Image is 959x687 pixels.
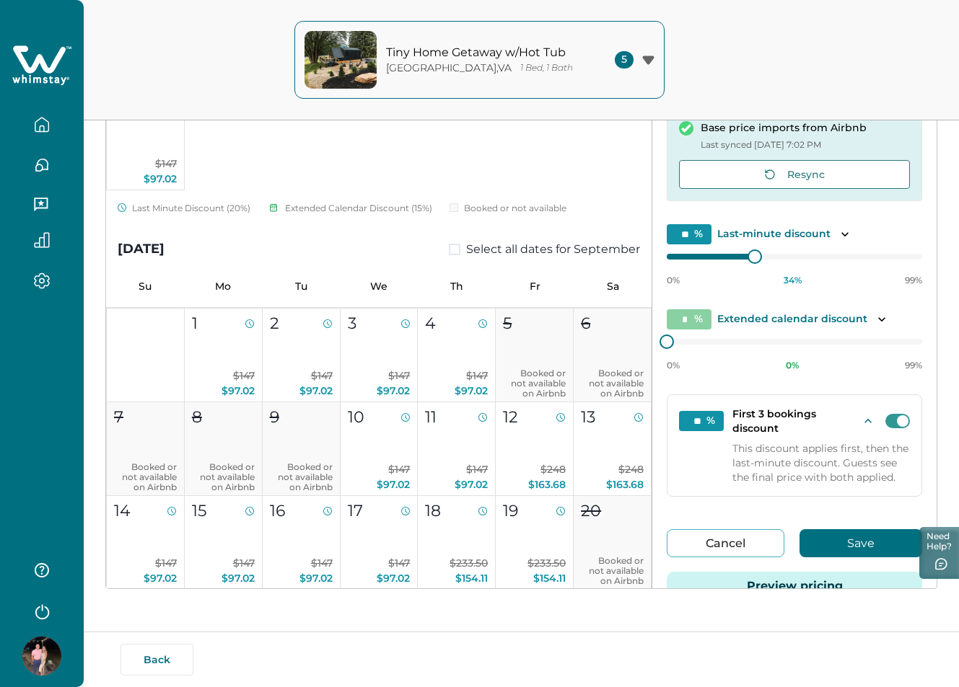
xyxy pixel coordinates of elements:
[784,275,802,286] p: 34 %
[263,496,341,590] button: 16$147$97.02
[905,360,922,371] p: 99%
[455,384,488,397] span: $97.02
[192,311,198,335] p: 1
[348,499,363,523] p: 17
[233,557,255,569] span: $147
[540,463,566,476] span: $248
[528,478,566,491] span: $163.68
[263,402,341,496] button: 9Booked or not available on Airbnb
[270,462,333,492] p: Booked or not available on Airbnb
[233,369,255,382] span: $147
[155,157,177,170] span: $147
[857,409,880,433] button: Toggle dropdown
[581,405,595,429] p: 13
[606,478,644,491] span: $163.68
[425,311,436,335] p: 4
[268,202,432,215] div: Extended Calendar Discount (15%)
[222,384,255,397] span: $97.02
[377,572,410,585] span: $97.02
[717,312,867,327] p: Extended calendar discount
[455,478,488,491] span: $97.02
[701,138,867,152] p: Last synced [DATE] 7:02 PM
[717,227,831,241] p: Last-minute discount
[270,499,285,523] p: 16
[581,311,590,335] p: 6
[270,405,279,429] p: 9
[503,499,518,523] p: 19
[377,478,410,491] span: $97.02
[114,405,123,429] p: 7
[425,405,437,429] p: 11
[581,368,644,399] p: Booked or not available on Airbnb
[299,572,333,585] span: $97.02
[377,384,410,397] span: $97.02
[311,369,333,382] span: $147
[574,496,652,590] button: 20Booked or not available on Airbnb
[786,360,799,371] p: 0 %
[114,462,177,492] p: Booked or not available on Airbnb
[341,496,419,590] button: 17$147$97.02
[679,160,910,189] button: Resync
[305,31,377,89] img: property-cover
[22,637,61,675] img: Whimstay Host
[192,462,255,492] p: Booked or not available on Airbnb
[455,572,488,585] span: $154.11
[341,402,419,496] button: 10$147$97.02
[144,572,177,585] span: $97.02
[581,556,644,586] p: Booked or not available on Airbnb
[496,496,574,590] button: 19$233.50$154.11
[107,402,185,496] button: 7Booked or not available on Airbnb
[667,360,680,371] p: 0%
[118,202,250,215] div: Last Minute Discount (20%)
[873,311,890,328] button: Toggle description
[185,402,263,496] button: 8Booked or not available on Airbnb
[667,275,680,286] p: 0%
[121,644,193,675] button: Back
[388,463,410,476] span: $147
[155,557,177,569] span: $147
[520,63,573,74] p: 1 Bed, 1 Bath
[348,311,356,335] p: 3
[496,309,574,402] button: 5Booked or not available on Airbnb
[118,239,165,259] div: [DATE]
[418,309,496,402] button: 4$147$97.02
[114,499,131,523] p: 14
[496,402,574,496] button: 12$248$163.68
[386,62,512,74] p: [GEOGRAPHIC_DATA] , VA
[574,280,652,293] p: Sa
[388,369,410,382] span: $147
[388,557,410,569] span: $147
[574,402,652,496] button: 13$248$163.68
[418,496,496,590] button: 18$233.50$154.11
[667,572,922,600] button: Preview pricing
[185,309,263,402] button: 1$147$97.02
[107,97,185,190] button: 31$147$97.02
[503,368,566,399] p: Booked or not available on Airbnb
[615,51,634,68] span: 5
[184,280,262,293] p: Mo
[348,405,364,429] p: 10
[341,309,419,402] button: 3$147$97.02
[466,463,488,476] span: $147
[466,241,640,258] span: Select all dates for September
[701,121,867,136] p: Base price imports from Airbnb
[270,311,279,335] p: 2
[386,45,581,60] p: Tiny Home Getaway w/Hot Tub
[192,499,206,523] p: 15
[496,280,574,293] p: Fr
[192,405,202,429] p: 8
[800,529,922,557] button: Save
[311,557,333,569] span: $147
[533,572,566,585] span: $154.11
[503,405,518,429] p: 12
[581,499,601,523] p: 20
[450,202,566,215] div: Booked or not available
[732,441,910,484] p: This discount applies first, then the last-minute discount. Guests see the final price with both ...
[732,407,854,435] p: First 3 bookings discount
[340,280,418,293] p: We
[107,496,185,590] button: 14$147$97.02
[527,557,566,569] span: $233.50
[144,172,177,185] span: $97.02
[466,369,488,382] span: $147
[836,226,854,243] button: Toggle description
